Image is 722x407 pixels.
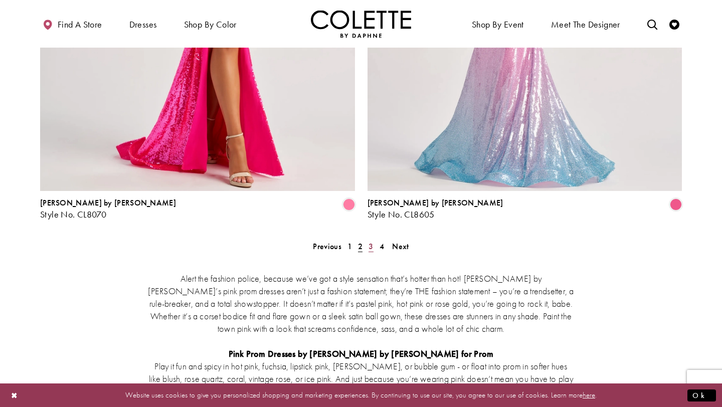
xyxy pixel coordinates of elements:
[40,198,176,220] div: Colette by Daphne Style No. CL8070
[40,197,176,208] span: [PERSON_NAME] by [PERSON_NAME]
[148,272,574,335] p: Alert the fashion police, because we’ve got a style sensation that’s hotter than hot! [PERSON_NAM...
[129,20,157,30] span: Dresses
[313,241,341,252] span: Previous
[311,10,411,38] img: Colette by Daphne
[472,20,524,30] span: Shop By Event
[368,197,503,208] span: [PERSON_NAME] by [PERSON_NAME]
[229,348,494,359] strong: Pink Prom Dresses by [PERSON_NAME] by [PERSON_NAME] for Prom
[551,20,620,30] span: Meet the designer
[311,10,411,38] a: Visit Home Page
[184,20,237,30] span: Shop by color
[549,10,623,38] a: Meet the designer
[366,239,376,254] a: 3
[369,241,373,252] span: 3
[347,241,352,252] span: 1
[40,209,106,220] span: Style No. CL8070
[645,10,660,38] a: Toggle search
[583,390,595,400] a: here
[368,209,435,220] span: Style No. CL8605
[392,241,409,252] span: Next
[72,388,650,402] p: Website uses cookies to give you personalized shopping and marketing experiences. By continuing t...
[40,10,104,38] a: Find a store
[355,239,366,254] span: Current page
[358,241,363,252] span: 2
[58,20,102,30] span: Find a store
[670,198,682,211] i: Pink Ombre
[343,198,355,211] i: Cotton Candy
[380,241,384,252] span: 4
[6,386,23,404] button: Close Dialog
[469,10,526,38] span: Shop By Event
[182,10,239,38] span: Shop by color
[310,239,344,254] a: Prev Page
[389,239,412,254] a: Next Page
[377,239,387,254] a: 4
[344,239,355,254] a: 1
[368,198,503,220] div: Colette by Daphne Style No. CL8605
[667,10,682,38] a: Check Wishlist
[127,10,159,38] span: Dresses
[687,389,716,401] button: Submit Dialog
